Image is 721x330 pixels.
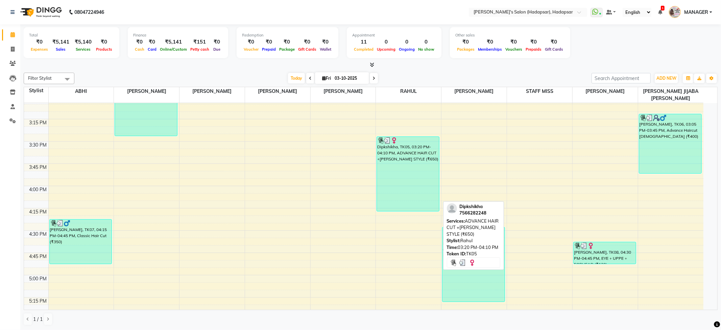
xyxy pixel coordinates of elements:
[574,242,636,264] div: [PERSON_NAME], TK08, 04:30 PM-04:45 PM, EYE + UPPE + FORHEAD (₹130)
[133,38,146,46] div: ₹0
[684,9,708,16] span: MANAGER
[447,218,465,224] span: Services:
[179,87,245,96] span: [PERSON_NAME]
[28,231,48,238] div: 4:30 PM
[460,210,487,217] div: 7566282248
[133,47,146,52] span: Cash
[504,38,524,46] div: ₹0
[573,87,638,96] span: [PERSON_NAME]
[146,47,158,52] span: Card
[33,316,43,323] span: 1 / 1
[260,38,278,46] div: ₹0
[28,275,48,282] div: 5:00 PM
[447,203,457,213] img: profile
[28,208,48,215] div: 4:15 PM
[29,32,114,38] div: Total
[476,47,504,52] span: Memberships
[655,74,678,83] button: ADD NEW
[320,76,333,81] span: Fri
[49,87,114,96] span: ABHI
[376,87,441,96] span: RAHUL
[447,251,466,256] span: Token ID:
[50,38,72,46] div: ₹5,141
[455,47,476,52] span: Packages
[158,47,189,52] span: Online/Custom
[29,38,50,46] div: ₹0
[28,142,48,149] div: 3:30 PM
[318,47,333,52] span: Wallet
[504,47,524,52] span: Vouchers
[476,38,504,46] div: ₹0
[352,38,375,46] div: 11
[447,237,500,244] div: Rahul
[638,87,703,103] span: [PERSON_NAME] JIJABA [PERSON_NAME]
[189,38,211,46] div: ₹151
[296,38,318,46] div: ₹0
[352,47,375,52] span: Completed
[146,38,158,46] div: ₹0
[74,3,104,22] b: 08047224946
[460,204,483,209] span: Dipkshikha
[333,73,366,83] input: 2025-10-03
[352,32,436,38] div: Appointment
[311,87,376,96] span: [PERSON_NAME]
[28,119,48,126] div: 3:15 PM
[658,9,662,15] a: 1
[242,38,260,46] div: ₹0
[242,32,333,38] div: Redemption
[397,47,416,52] span: Ongoing
[211,38,223,46] div: ₹0
[28,186,48,193] div: 4:00 PM
[278,47,296,52] span: Package
[375,38,397,46] div: 0
[29,47,50,52] span: Expenses
[318,38,333,46] div: ₹0
[377,137,439,211] div: Dipkshikha, TK05, 03:20 PM-04:10 PM, ADVANCE HAIR CUT +[PERSON_NAME] STYLE (₹650)
[669,6,681,18] img: MANAGER
[72,38,94,46] div: ₹5,140
[416,38,436,46] div: 0
[441,87,507,96] span: [PERSON_NAME]
[524,38,543,46] div: ₹0
[661,6,665,10] span: 1
[447,244,500,251] div: 03:20 PM-04:10 PM
[114,87,179,96] span: [PERSON_NAME]
[54,47,68,52] span: Sales
[397,38,416,46] div: 0
[543,47,565,52] span: Gift Cards
[17,3,64,22] img: logo
[28,298,48,305] div: 5:15 PM
[242,47,260,52] span: Voucher
[447,245,458,250] span: Time:
[455,38,476,46] div: ₹0
[447,251,500,257] div: TK05
[212,47,222,52] span: Due
[94,47,114,52] span: Products
[115,76,177,136] div: Dipkshikha, TK05, 02:40 PM-03:20 PM, Advance Haircut [DEMOGRAPHIC_DATA] (₹400)
[158,38,189,46] div: ₹5,141
[28,164,48,171] div: 3:45 PM
[375,47,397,52] span: Upcoming
[296,47,318,52] span: Gift Cards
[28,253,48,260] div: 4:45 PM
[133,32,223,38] div: Finance
[50,220,112,264] div: [PERSON_NAME], TK07, 04:15 PM-04:45 PM, Classic Hair Cut (₹350)
[288,73,305,83] span: Today
[278,38,296,46] div: ₹0
[245,87,310,96] span: [PERSON_NAME]
[260,47,278,52] span: Prepaid
[524,47,543,52] span: Prepaids
[189,47,211,52] span: Petty cash
[543,38,565,46] div: ₹0
[74,47,92,52] span: Services
[28,75,52,81] span: Filter Stylist
[94,38,114,46] div: ₹0
[592,73,651,83] input: Search Appointment
[447,238,461,243] span: Stylist:
[416,47,436,52] span: No show
[455,32,565,38] div: Other sales
[656,76,676,81] span: ADD NEW
[447,218,499,237] span: ADVANCE HAIR CUT +[PERSON_NAME] STYLE (₹650)
[507,87,572,96] span: STAFF MISS
[24,87,48,94] div: Stylist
